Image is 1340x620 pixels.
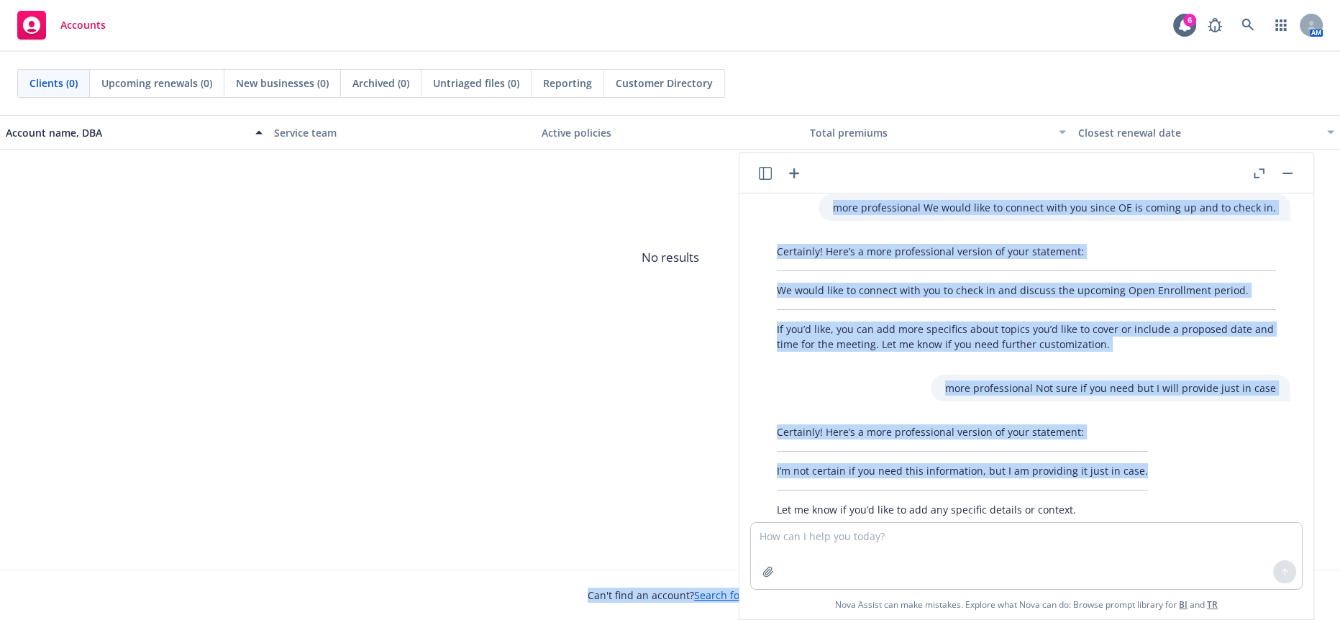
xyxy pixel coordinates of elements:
[1234,11,1262,40] a: Search
[433,76,519,91] span: Untriaged files (0)
[543,76,592,91] span: Reporting
[745,590,1308,619] span: Nova Assist can make mistakes. Explore what Nova can do: Browse prompt library for and
[694,588,753,602] a: Search for it
[804,115,1072,150] button: Total premiums
[945,380,1276,396] p: more professional Not sure if you need but I will provide just in case
[12,5,111,45] a: Accounts
[1183,14,1196,27] div: 6
[616,76,713,91] span: Customer Directory
[352,76,409,91] span: Archived (0)
[777,424,1148,439] p: Certainly! Here’s a more professional version of your statement:
[274,125,531,140] div: Service team
[1077,125,1318,140] div: Closest renewal date
[833,200,1276,215] p: more professional We would like to connect with you since OE is coming up and to check in.
[1179,598,1188,611] a: BI
[268,115,537,150] button: Service team
[6,125,247,140] div: Account name, DBA
[777,283,1276,298] p: We would like to connect with you to check in and discuss the upcoming Open Enrollment period.
[588,588,753,603] span: Can't find an account?
[60,19,106,31] span: Accounts
[101,76,212,91] span: Upcoming renewals (0)
[810,125,1051,140] div: Total premiums
[777,322,1276,352] p: If you’d like, you can add more specifics about topics you’d like to cover or include a proposed ...
[542,125,798,140] div: Active policies
[777,463,1148,478] p: I’m not certain if you need this information, but I am providing it just in case.
[29,76,78,91] span: Clients (0)
[777,244,1276,259] p: Certainly! Here’s a more professional version of your statement:
[1072,115,1340,150] button: Closest renewal date
[536,115,804,150] button: Active policies
[1200,11,1229,40] a: Report a Bug
[236,76,329,91] span: New businesses (0)
[777,502,1148,517] p: Let me know if you’d like to add any specific details or context.
[1267,11,1295,40] a: Switch app
[1207,598,1218,611] a: TR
